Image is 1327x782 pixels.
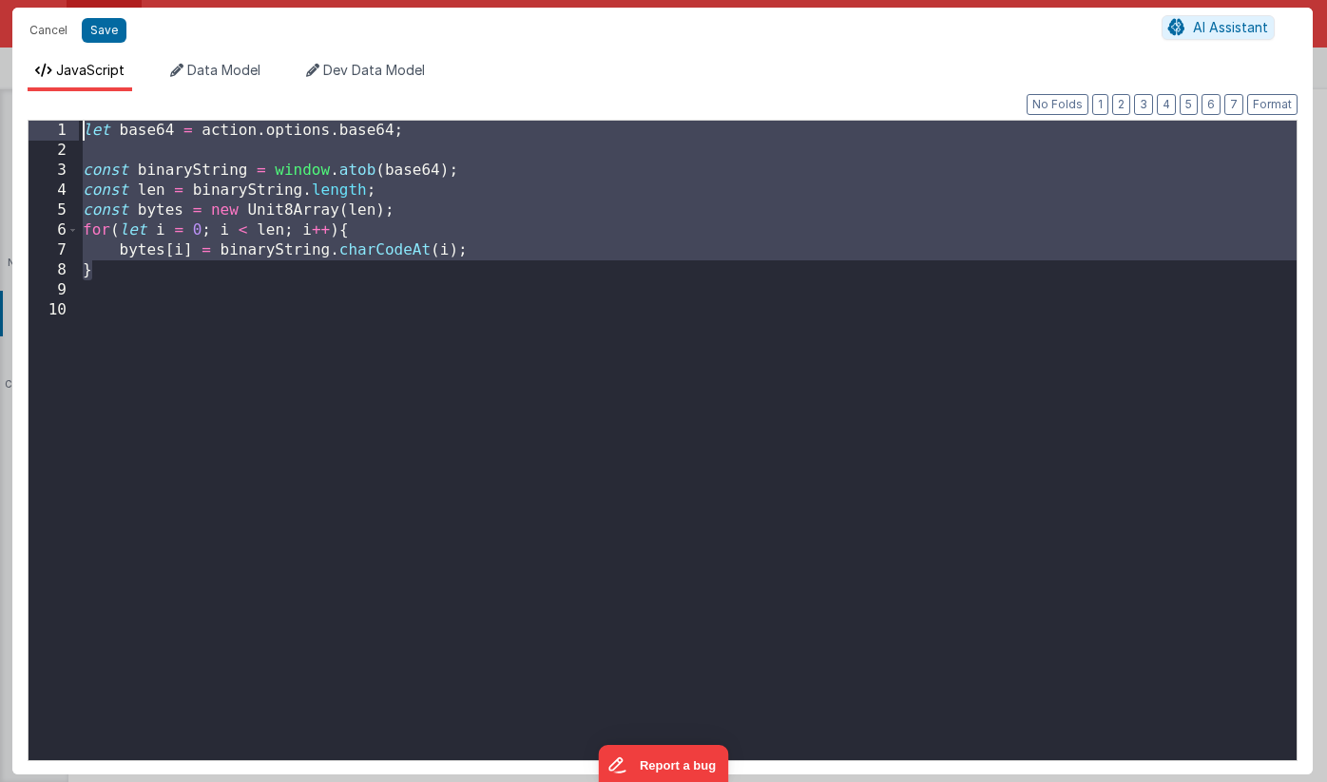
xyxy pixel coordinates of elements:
[29,280,79,300] div: 9
[29,161,79,181] div: 3
[1157,94,1176,115] button: 4
[1193,19,1268,35] span: AI Assistant
[323,62,425,78] span: Dev Data Model
[29,181,79,200] div: 4
[1112,94,1130,115] button: 2
[29,141,79,161] div: 2
[187,62,260,78] span: Data Model
[56,62,125,78] span: JavaScript
[1202,94,1221,115] button: 6
[29,121,79,141] div: 1
[1162,15,1275,40] button: AI Assistant
[1247,94,1298,115] button: Format
[29,260,79,280] div: 8
[1092,94,1108,115] button: 1
[29,220,79,240] div: 6
[29,200,79,220] div: 5
[29,240,79,260] div: 7
[29,300,79,320] div: 10
[1180,94,1198,115] button: 5
[1027,94,1088,115] button: No Folds
[20,17,77,44] button: Cancel
[82,18,126,43] button: Save
[1224,94,1243,115] button: 7
[1134,94,1153,115] button: 3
